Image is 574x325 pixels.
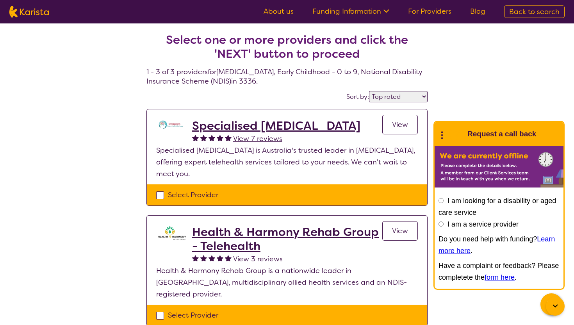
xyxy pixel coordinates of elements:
a: For Providers [408,7,451,16]
a: View 3 reviews [233,253,283,265]
a: Blog [470,7,485,16]
a: Specialised [MEDICAL_DATA] [192,119,360,133]
img: Karista offline chat form to request call back [435,146,563,187]
a: Health & Harmony Rehab Group - Telehealth [192,225,382,253]
label: I am a service provider [447,220,519,228]
img: fullstar [217,134,223,141]
img: fullstar [225,255,232,261]
h1: Request a call back [467,128,536,140]
a: About us [264,7,294,16]
h2: Select one or more providers and click the 'NEXT' button to proceed [156,33,418,61]
a: View 7 reviews [233,133,282,145]
span: View 7 reviews [233,134,282,143]
img: Karista [447,126,463,142]
img: fullstar [200,134,207,141]
h4: 1 - 3 of 3 providers for [MEDICAL_DATA] , Early Childhood - 0 to 9 , National Disability Insuranc... [146,14,428,86]
a: View [382,115,418,134]
img: Karista logo [9,6,49,18]
a: form here [485,273,515,281]
span: View 3 reviews [233,254,283,264]
p: Have a complaint or feedback? Please completete the . [439,260,560,283]
button: Channel Menu [540,293,562,315]
img: fullstar [225,134,232,141]
img: ztak9tblhgtrn1fit8ap.png [156,225,187,241]
img: fullstar [209,255,215,261]
span: View [392,226,408,236]
p: Do you need help with funding? . [439,233,560,257]
p: Specialised [MEDICAL_DATA] is Australia's trusted leader in [MEDICAL_DATA], offering expert teleh... [156,145,418,180]
label: I am looking for a disability or aged care service [439,197,556,216]
span: View [392,120,408,129]
img: tc7lufxpovpqcirzzyzq.png [156,119,187,130]
p: Health & Harmony Rehab Group is a nationwide leader in [GEOGRAPHIC_DATA], multidisciplinary allie... [156,265,418,300]
label: Sort by: [346,93,369,101]
a: Funding Information [312,7,389,16]
img: fullstar [192,255,199,261]
span: Back to search [509,7,560,16]
img: fullstar [200,255,207,261]
img: fullstar [192,134,199,141]
img: fullstar [209,134,215,141]
img: fullstar [217,255,223,261]
a: Back to search [504,5,565,18]
a: View [382,221,418,241]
